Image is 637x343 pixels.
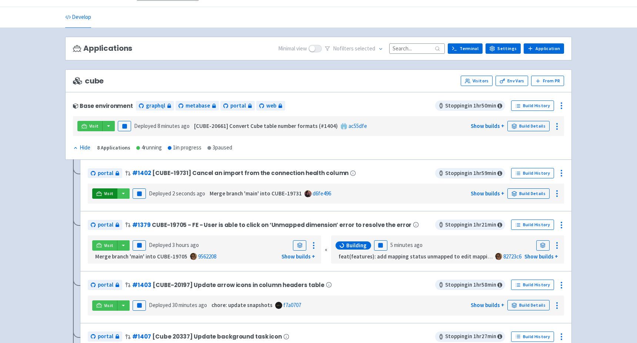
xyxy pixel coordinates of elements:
span: web [266,102,276,110]
button: Pause [133,188,146,199]
a: f7a0707 [283,301,301,309]
span: portal [98,169,113,178]
a: Env Vars [496,76,528,86]
a: graphql [136,101,174,111]
div: « [325,235,327,264]
time: 8 minutes ago [157,122,190,129]
a: Visit [77,121,103,131]
a: Visitors [461,76,493,86]
time: 2 seconds ago [172,190,205,197]
a: portal [88,168,122,178]
span: Stopping in 1 hr 27 min [435,332,505,342]
h3: Applications [73,44,132,53]
div: 3 paused [207,144,232,152]
button: Pause [133,300,146,311]
a: Show builds + [471,301,504,309]
strong: Merge branch 'main' into CUBE-19705 [95,253,187,260]
a: Visit [92,240,117,251]
a: Application [524,43,564,54]
div: Base environment [73,103,133,109]
span: portal [98,281,113,289]
span: Deployed [149,241,199,248]
span: metabase [186,102,210,110]
span: CUBE-19705 - FE - User is able to click on ‘Unmapped dimension’ error to resolve the error [152,222,411,228]
div: 1 in progress [168,144,201,152]
div: 4 running [136,144,162,152]
a: portal [88,220,122,230]
a: Build History [511,220,554,230]
a: d6fe496 [313,190,331,197]
a: Show builds + [471,122,504,129]
span: Stopping in 1 hr 50 min [435,100,505,111]
a: 9562208 [198,253,216,260]
strong: Merge branch 'main' into CUBE-19731 [210,190,302,197]
button: Pause [133,240,146,251]
a: Show builds + [471,190,504,197]
span: graphql [146,102,165,110]
span: Visit [104,303,114,309]
a: Build Details [507,188,550,199]
span: Deployed [149,301,207,309]
span: portal [98,221,113,229]
span: Visit [89,123,99,129]
span: Building [346,242,367,249]
a: Visit [92,300,117,311]
a: metabase [176,101,219,111]
time: 30 minutes ago [172,301,207,309]
a: Visit [92,188,117,199]
a: Show builds + [524,253,558,260]
span: Visit [104,191,114,197]
strong: [CUBE-20661] Convert Cube table number formats (#1404) [194,122,338,129]
span: [CUBE-19731] Cancel an import from the connection health column [152,170,348,176]
div: Hide [73,144,90,152]
span: portal [98,332,113,341]
span: Visit [104,243,114,248]
time: 5 minutes ago [390,241,423,248]
a: #1402 [132,169,151,177]
a: Show builds + [281,253,315,260]
a: Build Details [507,121,550,131]
span: [Cube 20337] Update background task icon [152,333,282,340]
button: Pause [374,240,387,251]
a: #1379 [132,221,150,229]
a: Build History [511,332,554,342]
a: web [256,101,285,111]
a: portal [88,332,122,342]
a: #1407 [132,333,151,340]
a: #1403 [132,281,151,289]
a: Settings [486,43,521,54]
span: [CUBE-20197] Update arrow icons in column headers table [153,282,324,288]
span: Minimal view [278,44,307,53]
button: Pause [118,121,131,131]
a: Build History [511,280,554,290]
a: Build Details [507,300,550,310]
button: Hide [73,144,91,152]
a: portal [88,280,122,290]
span: Deployed [149,190,205,197]
a: portal [220,101,255,111]
button: From PR [531,76,564,86]
span: selected [355,45,375,52]
a: Develop [65,7,91,28]
a: Build History [511,168,554,178]
span: cube [73,77,104,85]
span: Deployed [134,122,190,129]
input: Search... [389,43,445,53]
strong: chore: update snapshots [211,301,273,309]
a: 82723c6 [503,253,521,260]
span: No filter s [333,44,375,53]
strong: feat(features): add mapping status unmapped to edit mapping url [338,253,501,260]
span: Stopping in 1 hr 21 min [435,220,505,230]
span: Stopping in 1 hr 59 min [435,168,505,178]
a: Build History [511,100,554,111]
span: Stopping in 1 hr 58 min [435,280,505,290]
a: ac55dfe [348,122,367,129]
time: 3 hours ago [172,241,199,248]
span: portal [230,102,246,110]
a: Terminal [448,43,483,54]
div: 8 Applications [97,144,130,152]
